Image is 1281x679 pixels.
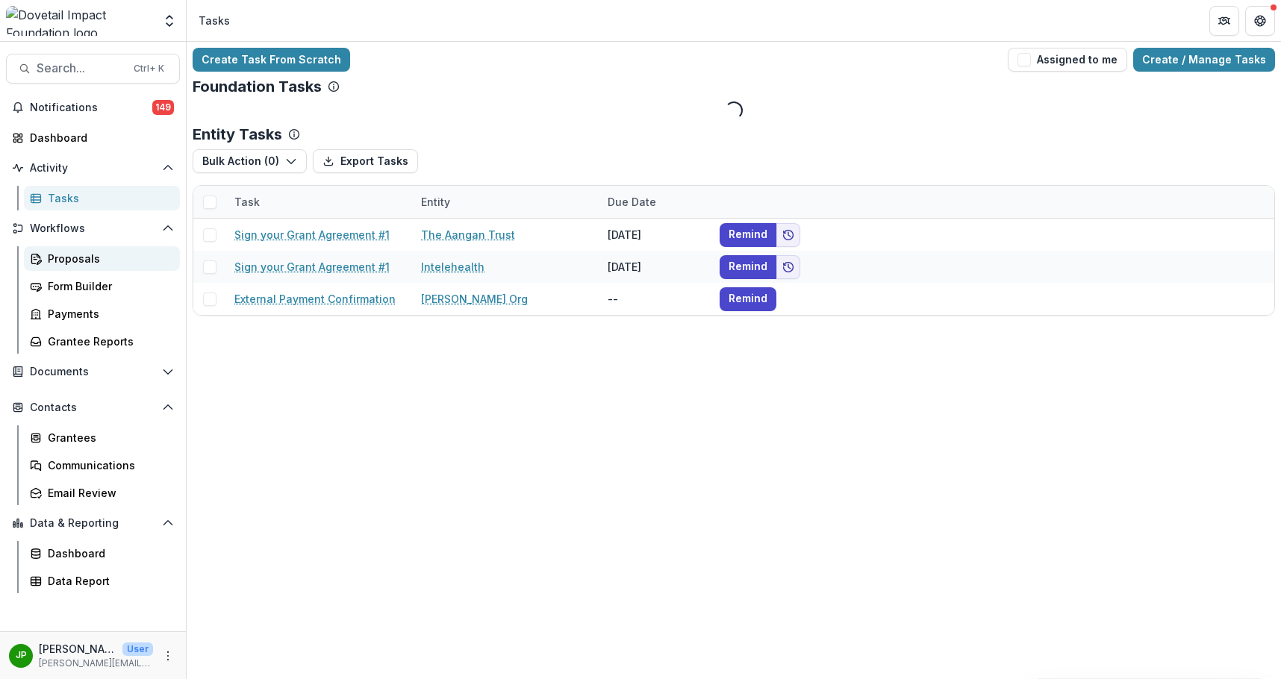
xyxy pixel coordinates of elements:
button: Bulk Action (0) [193,149,307,173]
a: Tasks [24,186,180,210]
p: [PERSON_NAME] [39,641,116,657]
button: Open Documents [6,360,180,384]
button: Add to friends [776,255,800,279]
div: Form Builder [48,278,168,294]
div: Task [225,186,412,218]
div: -- [599,283,711,315]
a: Email Review [24,481,180,505]
a: Create Task From Scratch [193,48,350,72]
button: Search... [6,54,180,84]
div: Task [225,194,269,210]
span: Data & Reporting [30,517,156,530]
a: Sign your Grant Agreement #1 [234,259,390,275]
img: Dovetail Impact Foundation logo [6,6,153,36]
button: Open entity switcher [159,6,180,36]
a: Form Builder [24,274,180,298]
a: Proposals [24,246,180,271]
span: Search... [37,61,125,75]
button: Assigned to me [1008,48,1127,72]
div: Tasks [48,190,168,206]
button: Remind [720,255,776,279]
div: Entity [412,186,599,218]
a: Sign your Grant Agreement #1 [234,227,390,242]
span: Notifications [30,101,152,114]
span: 149 [152,100,174,115]
a: Grantee Reports [24,329,180,354]
button: Add to friends [776,223,800,247]
div: Due Date [599,194,665,210]
div: Data Report [48,573,168,589]
div: Proposals [48,251,168,266]
span: Activity [30,162,156,175]
div: Email Review [48,485,168,501]
div: Due Date [599,186,711,218]
a: Intelehealth [421,259,484,275]
p: [PERSON_NAME][EMAIL_ADDRESS][DOMAIN_NAME] [39,657,153,670]
button: Remind [720,223,776,247]
div: Grantees [48,430,168,445]
button: Open Workflows [6,216,180,240]
button: Get Help [1245,6,1275,36]
div: Tasks [199,13,230,28]
button: Partners [1209,6,1239,36]
span: Documents [30,366,156,378]
span: Workflows [30,222,156,235]
a: [PERSON_NAME] Org [421,291,528,307]
div: [DATE] [599,251,711,283]
p: Entity Tasks [193,125,282,143]
div: Dashboard [30,130,168,145]
a: Grantees [24,425,180,450]
div: Payments [48,306,168,322]
div: Communications [48,457,168,473]
a: Create / Manage Tasks [1133,48,1275,72]
div: Dashboard [48,545,168,561]
button: Notifications149 [6,96,180,119]
div: Ctrl + K [131,60,167,77]
a: Dashboard [24,541,180,566]
button: More [159,647,177,665]
button: Open Contacts [6,395,180,419]
a: External Payment Confirmation [234,291,396,307]
a: Payments [24,301,180,326]
p: User [122,642,153,656]
p: Foundation Tasks [193,78,322,96]
nav: breadcrumb [193,10,236,31]
button: Open Data & Reporting [6,511,180,535]
span: Contacts [30,401,156,414]
button: Open Activity [6,156,180,180]
div: Entity [412,194,459,210]
div: [DATE] [599,219,711,251]
a: Dashboard [6,125,180,150]
a: Communications [24,453,180,478]
button: Remind [720,287,776,311]
div: Jason Pittman [16,651,27,660]
a: Data Report [24,569,180,593]
a: The Aangan Trust [421,227,515,242]
div: Grantee Reports [48,334,168,349]
button: Export Tasks [313,149,418,173]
